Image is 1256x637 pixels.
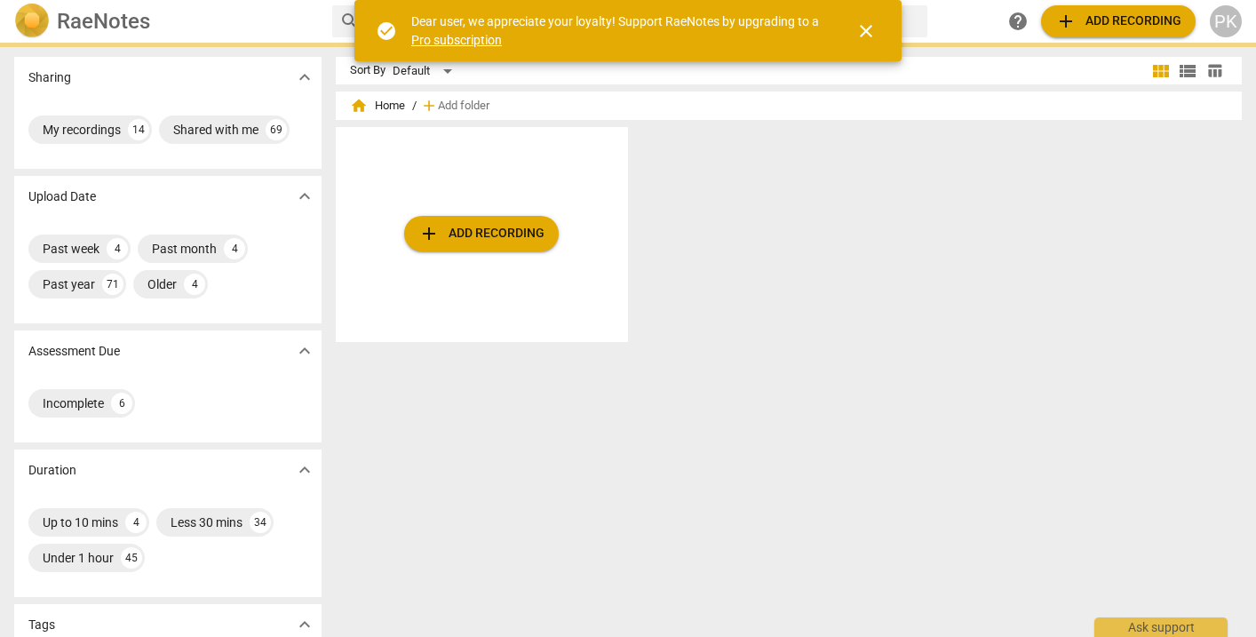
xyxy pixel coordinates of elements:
[28,342,120,361] p: Assessment Due
[28,187,96,206] p: Upload Date
[28,616,55,634] p: Tags
[350,97,368,115] span: home
[43,240,99,258] div: Past week
[420,97,438,115] span: add
[147,275,177,293] div: Older
[102,274,123,295] div: 71
[266,119,287,140] div: 69
[14,4,318,39] a: LogoRaeNotes
[339,11,361,32] span: search
[43,549,114,567] div: Under 1 hour
[14,4,50,39] img: Logo
[294,67,315,88] span: expand_more
[291,64,318,91] button: Show more
[1007,11,1029,32] span: help
[152,240,217,258] div: Past month
[294,186,315,207] span: expand_more
[291,338,318,364] button: Show more
[418,223,545,244] span: Add recording
[43,121,121,139] div: My recordings
[1201,58,1228,84] button: Table view
[294,614,315,635] span: expand_more
[1002,5,1034,37] a: Help
[855,20,877,42] span: close
[121,547,142,569] div: 45
[411,12,823,49] div: Dear user, we appreciate your loyalty! Support RaeNotes by upgrading to a
[1150,60,1172,82] span: view_module
[294,459,315,481] span: expand_more
[438,100,489,113] span: Add folder
[845,10,887,52] button: Close
[107,238,128,259] div: 4
[1206,62,1223,79] span: table_chart
[350,64,386,77] div: Sort By
[125,512,147,533] div: 4
[28,461,76,480] p: Duration
[418,223,440,244] span: add
[376,20,397,42] span: check_circle
[250,512,271,533] div: 34
[111,393,132,414] div: 6
[1177,60,1198,82] span: view_list
[1210,5,1242,37] button: PK
[1148,58,1174,84] button: Tile view
[224,238,245,259] div: 4
[393,57,458,85] div: Default
[173,121,258,139] div: Shared with me
[128,119,149,140] div: 14
[28,68,71,87] p: Sharing
[1174,58,1201,84] button: List view
[404,216,559,251] button: Upload
[411,33,502,47] a: Pro subscription
[43,394,104,412] div: Incomplete
[1055,11,1077,32] span: add
[43,514,118,531] div: Up to 10 mins
[57,9,150,34] h2: RaeNotes
[291,183,318,210] button: Show more
[1055,11,1181,32] span: Add recording
[1041,5,1196,37] button: Upload
[1094,617,1228,637] div: Ask support
[350,97,405,115] span: Home
[412,100,417,113] span: /
[43,275,95,293] div: Past year
[171,514,242,531] div: Less 30 mins
[291,457,318,483] button: Show more
[294,340,315,362] span: expand_more
[184,274,205,295] div: 4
